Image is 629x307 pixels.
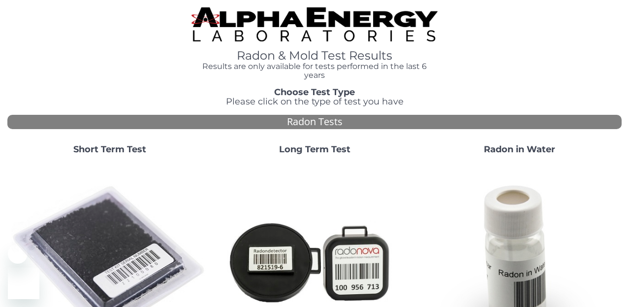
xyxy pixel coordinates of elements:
[191,49,437,62] h1: Radon & Mold Test Results
[73,144,146,155] strong: Short Term Test
[191,62,437,79] h4: Results are only available for tests performed in the last 6 years
[8,244,28,264] iframe: Close message
[279,144,350,155] strong: Long Term Test
[7,115,622,129] div: Radon Tests
[226,96,404,107] span: Please click on the type of test you have
[484,144,555,155] strong: Radon in Water
[274,87,355,98] strong: Choose Test Type
[191,7,437,41] img: TightCrop.jpg
[8,268,39,299] iframe: Button to launch messaging window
